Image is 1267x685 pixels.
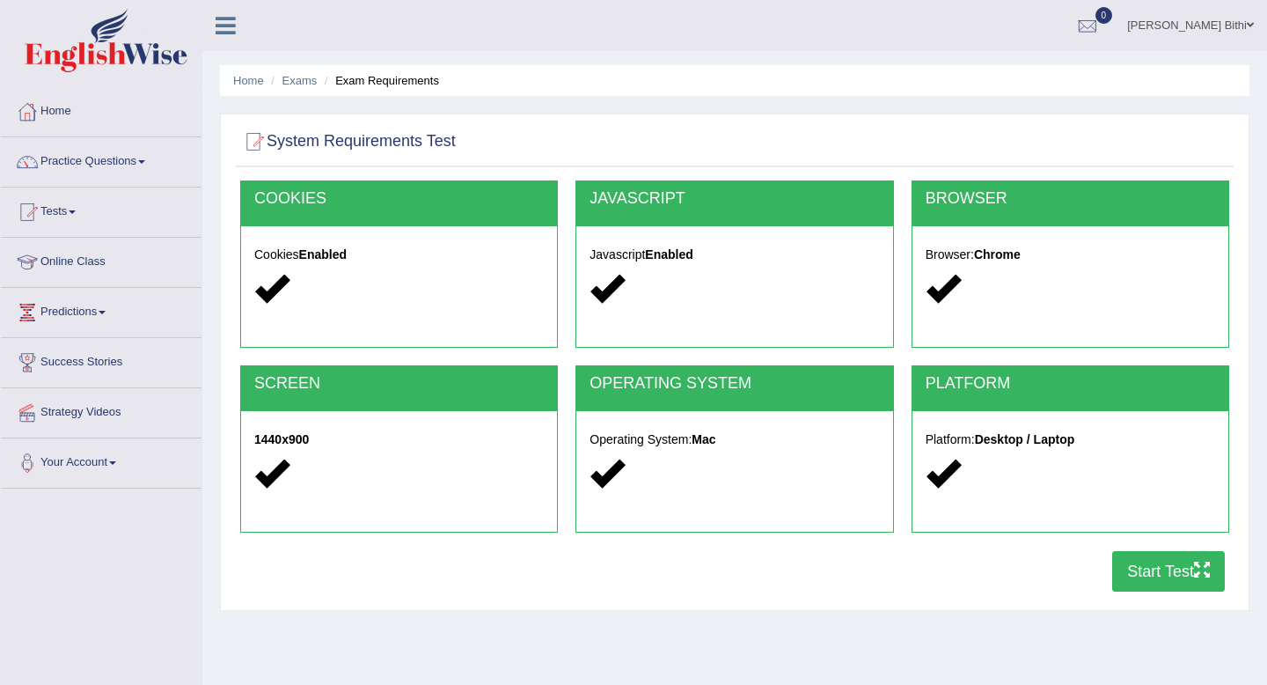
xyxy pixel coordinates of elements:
[590,433,879,446] h5: Operating System:
[692,432,715,446] strong: Mac
[590,248,879,261] h5: Javascript
[926,433,1215,446] h5: Platform:
[926,375,1215,393] h2: PLATFORM
[590,190,879,208] h2: JAVASCRIPT
[1,338,201,382] a: Success Stories
[1,388,201,432] a: Strategy Videos
[233,74,264,87] a: Home
[254,248,544,261] h5: Cookies
[1,438,201,482] a: Your Account
[282,74,318,87] a: Exams
[1112,551,1225,592] button: Start Test
[240,129,456,155] h2: System Requirements Test
[1,137,201,181] a: Practice Questions
[1095,7,1113,24] span: 0
[1,288,201,332] a: Predictions
[926,190,1215,208] h2: BROWSER
[254,190,544,208] h2: COOKIES
[1,188,201,232] a: Tests
[1,238,201,282] a: Online Class
[974,247,1021,261] strong: Chrome
[320,72,439,89] li: Exam Requirements
[645,247,692,261] strong: Enabled
[254,432,309,446] strong: 1440x900
[254,375,544,393] h2: SCREEN
[299,247,347,261] strong: Enabled
[590,375,879,393] h2: OPERATING SYSTEM
[1,87,201,131] a: Home
[926,248,1215,261] h5: Browser:
[975,432,1075,446] strong: Desktop / Laptop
